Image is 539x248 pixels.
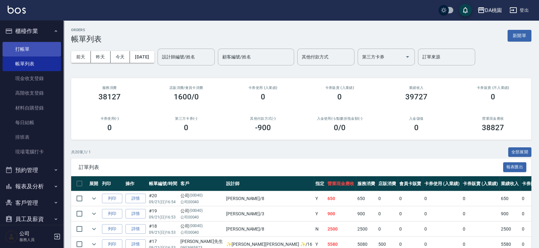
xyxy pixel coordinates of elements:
[180,230,223,235] p: 公司00040
[3,42,61,57] a: 打帳單
[89,209,99,218] button: expand row
[356,176,377,191] th: 服務消費
[423,222,461,237] td: 0
[508,32,531,38] a: 新開單
[491,92,495,101] h3: 0
[334,123,346,132] h3: 0 /0
[79,164,503,171] span: 訂單列表
[255,123,271,132] h3: -900
[3,195,61,211] button: 客戶管理
[3,101,61,115] a: 材料自購登錄
[405,92,428,101] h3: 39727
[71,51,91,63] button: 前天
[326,191,356,206] td: 650
[507,4,531,16] button: 登出
[19,237,52,243] p: 服務人員
[3,23,61,39] button: 櫃檯作業
[461,176,500,191] th: 卡券販賣 (入業績)
[398,176,423,191] th: 會員卡販賣
[398,206,423,221] td: 0
[3,115,61,130] a: 每日結帳
[499,222,520,237] td: 2500
[461,222,500,237] td: 0
[71,35,102,44] h3: 帳單列表
[503,162,527,172] button: 報表匯出
[180,238,223,245] div: [PERSON_NAME]先生
[508,30,531,42] button: 新開單
[232,117,294,121] h2: 其他付款方式(-)
[180,208,223,214] div: 公司
[232,86,294,90] h2: 卡券使用 (入業績)
[91,51,111,63] button: 昨天
[125,209,146,219] a: 詳情
[89,224,99,234] button: expand row
[19,231,52,237] h5: 公司
[89,194,99,203] button: expand row
[71,28,102,32] h2: ORDERS
[461,206,500,221] td: 0
[3,144,61,159] a: 現場電腦打卡
[356,222,377,237] td: 2500
[402,52,413,62] button: Open
[180,214,223,220] p: 公司00040
[102,224,122,234] button: 列印
[189,192,203,199] p: (00040)
[184,123,188,132] h3: 0
[314,176,326,191] th: 指定
[3,71,61,86] a: 現金收支登錄
[423,191,461,206] td: 0
[314,191,326,206] td: Y
[125,224,146,234] a: 詳情
[147,191,179,206] td: #20
[398,222,423,237] td: 0
[3,57,61,71] a: 帳單列表
[3,130,61,144] a: 排班表
[377,206,398,221] td: 0
[3,211,61,227] button: 員工及薪資
[130,51,154,63] button: [DATE]
[485,6,502,14] div: DA桃園
[3,86,61,100] a: 高階收支登錄
[149,199,177,205] p: 09/21 (日) 16:54
[503,164,527,170] a: 報表匯出
[156,86,217,90] h2: 店販消費 /會員卡消費
[508,147,532,157] button: 全部展開
[414,123,419,132] h3: 0
[377,191,398,206] td: 0
[225,206,314,221] td: [PERSON_NAME] /3
[326,222,356,237] td: 2500
[423,206,461,221] td: 0
[79,86,140,90] h3: 服務消費
[3,178,61,195] button: 報表及分析
[180,223,223,230] div: 公司
[180,199,223,205] p: 公司00040
[356,206,377,221] td: 900
[386,117,447,121] h2: 入金儲值
[8,6,26,14] img: Logo
[147,176,179,191] th: 帳單編號/時間
[461,191,500,206] td: 0
[225,191,314,206] td: [PERSON_NAME] /8
[377,222,398,237] td: 0
[326,206,356,221] td: 900
[102,194,122,204] button: 列印
[475,4,504,17] button: DA桃園
[499,206,520,221] td: 900
[459,4,472,17] button: save
[147,222,179,237] td: #18
[102,209,122,219] button: 列印
[125,194,146,204] a: 詳情
[5,230,18,243] img: Person
[107,123,112,132] h3: 0
[156,117,217,121] h2: 第三方卡券(-)
[326,176,356,191] th: 營業現金應收
[356,191,377,206] td: 650
[499,176,520,191] th: 業績收入
[98,92,121,101] h3: 38127
[462,86,524,90] h2: 卡券販賣 (不入業績)
[377,176,398,191] th: 店販消費
[225,176,314,191] th: 設計師
[309,86,371,90] h2: 卡券販賣 (入業績)
[124,176,147,191] th: 操作
[3,162,61,178] button: 預約管理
